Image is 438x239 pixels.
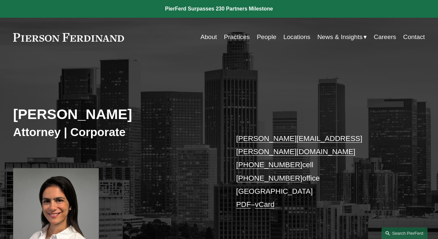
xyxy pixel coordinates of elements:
[317,31,363,43] span: News & Insights
[236,161,302,169] a: [PHONE_NUMBER]
[236,174,302,182] a: [PHONE_NUMBER]
[403,31,425,43] a: Contact
[382,228,428,239] a: Search this site
[200,31,217,43] a: About
[317,31,367,43] a: folder dropdown
[374,31,396,43] a: Careers
[236,134,362,156] a: [PERSON_NAME][EMAIL_ADDRESS][PERSON_NAME][DOMAIN_NAME]
[236,200,251,209] a: PDF
[13,106,219,123] h2: [PERSON_NAME]
[283,31,310,43] a: Locations
[236,132,408,211] p: cell office [GEOGRAPHIC_DATA] –
[13,125,219,139] h3: Attorney | Corporate
[257,31,277,43] a: People
[224,31,250,43] a: Practices
[255,200,275,209] a: vCard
